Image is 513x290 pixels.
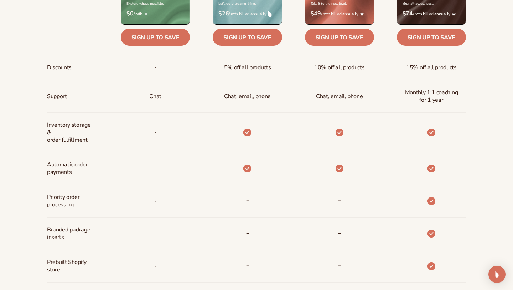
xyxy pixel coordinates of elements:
[406,61,457,74] span: 15% off all products
[154,162,157,175] span: -
[403,86,460,107] span: Monthly 1:1 coaching for 1 year
[246,227,249,239] b: -
[488,266,506,283] div: Open Intercom Messenger
[47,61,72,74] span: Discounts
[154,61,157,74] span: -
[224,90,271,103] p: Chat, email, phone
[311,2,347,6] div: Take it to the next level.
[126,10,133,17] strong: $0
[47,158,94,179] span: Automatic order payments
[47,90,67,103] span: Support
[224,61,271,74] span: 5% off all products
[338,260,341,271] b: -
[218,2,255,6] div: Let’s do the damn thing.
[397,29,466,46] a: Sign up to save
[360,12,364,15] img: Star_6.png
[149,90,161,103] p: Chat
[316,90,363,103] span: Chat, email, phone
[218,10,229,17] strong: $26
[403,2,434,6] div: Your all-access pass.
[213,29,282,46] a: Sign up to save
[154,126,157,139] p: -
[403,10,460,17] span: / mth billed annually
[452,12,456,16] img: Crown_2d87c031-1b5a-4345-8312-a4356ddcde98.png
[154,227,157,240] span: -
[218,10,276,17] span: / mth billed annually
[268,11,272,17] img: drop.png
[154,260,157,273] span: -
[338,195,341,206] b: -
[126,10,184,17] span: / mth
[246,195,249,206] b: -
[47,256,94,276] span: Prebuilt Shopify store
[47,191,94,211] span: Priority order processing
[47,119,94,146] span: Inventory storage & order fulfillment
[305,29,374,46] a: Sign up to save
[246,260,249,271] b: -
[403,10,413,17] strong: $74
[47,223,94,244] span: Branded package inserts
[126,2,163,6] div: Explore what's possible.
[314,61,365,74] span: 10% off all products
[144,12,148,16] img: Free_Icon_bb6e7c7e-73f8-44bd-8ed0-223ea0fc522e.png
[311,10,321,17] strong: $49
[338,227,341,239] b: -
[121,29,190,46] a: Sign up to save
[311,10,368,17] span: / mth billed annually
[154,195,157,208] span: -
